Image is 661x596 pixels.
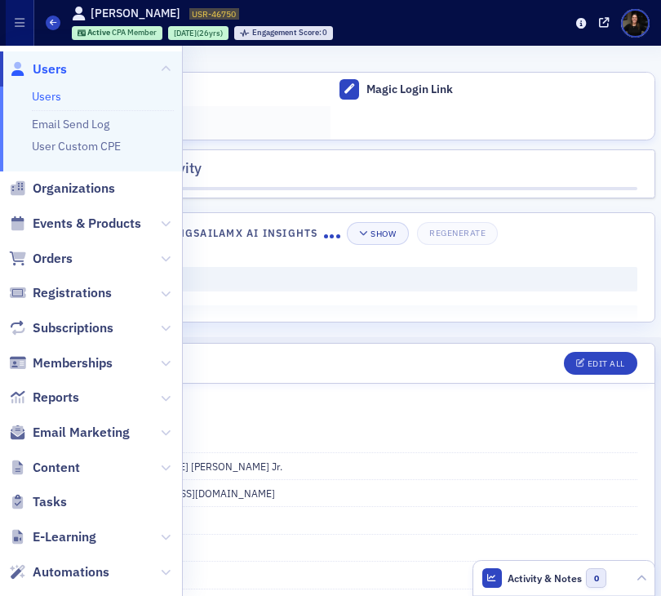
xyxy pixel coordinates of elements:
[78,28,157,38] a: Active CPA Member
[330,72,655,106] button: Magic Login Link
[174,28,197,38] span: [DATE]
[33,389,79,407] span: Reports
[72,26,163,39] div: Active: Active: CPA Member
[370,229,396,238] div: Show
[9,215,141,233] a: Events & Products
[192,8,236,20] span: USR-46750
[33,563,109,581] span: Automations
[417,222,498,245] button: Regenerate
[586,568,606,589] span: 0
[252,27,323,38] span: Engagement Score :
[588,359,625,368] div: Edit All
[110,562,637,588] dd: Jr.
[54,225,324,240] h4: Magically Generating SailAMX AI Insights
[32,117,109,131] a: Email Send Log
[33,354,113,372] span: Memberships
[9,563,109,581] a: Automations
[33,284,112,302] span: Registrations
[9,284,112,302] a: Registrations
[9,319,113,337] a: Subscriptions
[9,354,113,372] a: Memberships
[9,389,79,407] a: Reports
[33,319,113,337] span: Subscriptions
[91,6,180,21] h1: [PERSON_NAME]
[347,222,408,245] button: Show
[33,60,67,78] span: Users
[564,352,637,375] button: Edit All
[33,493,67,511] span: Tasks
[33,424,130,442] span: Email Marketing
[33,215,141,233] span: Events & Products
[9,528,96,546] a: E-Learning
[32,89,61,104] a: Users
[174,28,223,38] div: (26yrs)
[508,571,582,585] span: Activity & Notes
[366,82,647,97] div: Magic Login Link
[33,180,115,198] span: Organizations
[9,459,80,477] a: Content
[112,27,157,38] span: CPA Member
[9,60,67,78] a: Users
[33,459,80,477] span: Content
[110,453,637,479] dd: [PERSON_NAME] [PERSON_NAME] Jr.
[33,250,73,268] span: Orders
[9,493,67,511] a: Tasks
[32,139,121,153] a: User Custom CPE
[87,27,112,38] span: Active
[621,9,650,38] span: Profile
[6,51,655,66] h4: Actions
[110,480,637,506] dd: [EMAIL_ADDRESS][DOMAIN_NAME]
[9,250,73,268] a: Orders
[9,180,115,198] a: Organizations
[234,26,333,39] div: Engagement Score: 0
[168,26,228,39] div: 1999-09-02 00:00:00
[33,528,96,546] span: E-Learning
[9,424,130,442] a: Email Marketing
[252,29,328,38] div: 0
